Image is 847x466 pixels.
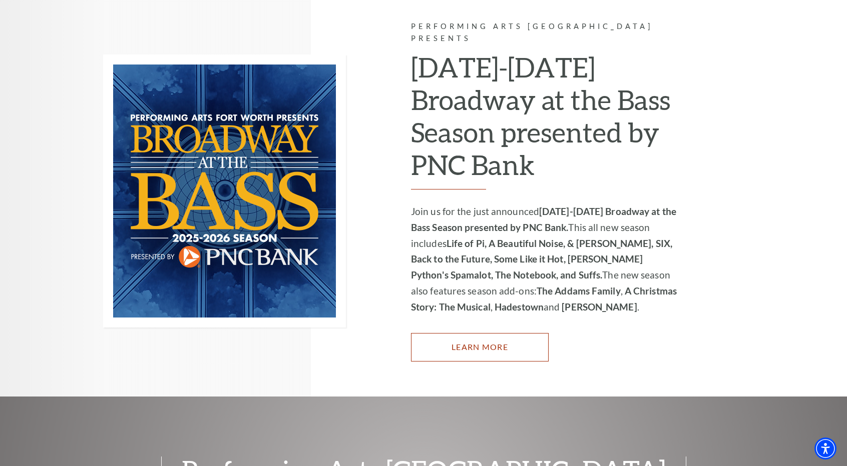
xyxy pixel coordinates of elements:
[495,301,544,312] strong: Hadestown
[411,20,679,45] p: Performing Arts [GEOGRAPHIC_DATA] Presents
[411,51,679,189] h2: [DATE]-[DATE] Broadway at the Bass Season presented by PNC Bank
[537,285,621,296] strong: The Addams Family
[411,203,679,315] p: Join us for the just announced This all new season includes The new season also features season a...
[411,237,672,281] strong: Life of Pi, A Beautiful Noise, & [PERSON_NAME], SIX, Back to the Future, Some Like it Hot, [PERSO...
[411,333,549,361] a: Learn More 2025-2026 Broadway at the Bass Season presented by PNC Bank
[411,205,676,233] strong: [DATE]-[DATE] Broadway at the Bass Season presented by PNC Bank.
[411,285,677,312] strong: A Christmas Story: The Musical
[814,437,836,459] div: Accessibility Menu
[562,301,637,312] strong: [PERSON_NAME]
[103,54,346,327] img: Performing Arts Fort Worth Presents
